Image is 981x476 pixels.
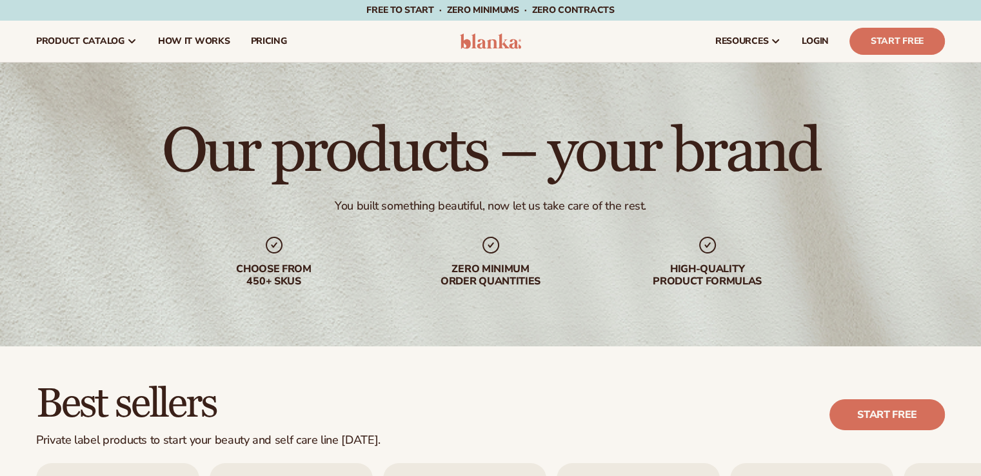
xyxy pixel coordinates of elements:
a: Start Free [849,28,945,55]
a: Start free [829,399,945,430]
span: Free to start · ZERO minimums · ZERO contracts [366,4,614,16]
a: resources [705,21,791,62]
div: Private label products to start your beauty and self care line [DATE]. [36,433,381,448]
span: How It Works [158,36,230,46]
span: LOGIN [802,36,829,46]
h1: Our products – your brand [162,121,819,183]
a: product catalog [26,21,148,62]
span: product catalog [36,36,124,46]
div: Zero minimum order quantities [408,263,573,288]
span: resources [715,36,768,46]
div: You built something beautiful, now let us take care of the rest. [335,199,646,213]
a: pricing [240,21,297,62]
img: logo [460,34,521,49]
div: Choose from 450+ Skus [192,263,357,288]
span: pricing [250,36,286,46]
div: High-quality product formulas [625,263,790,288]
a: LOGIN [791,21,839,62]
h2: Best sellers [36,382,381,426]
a: How It Works [148,21,241,62]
